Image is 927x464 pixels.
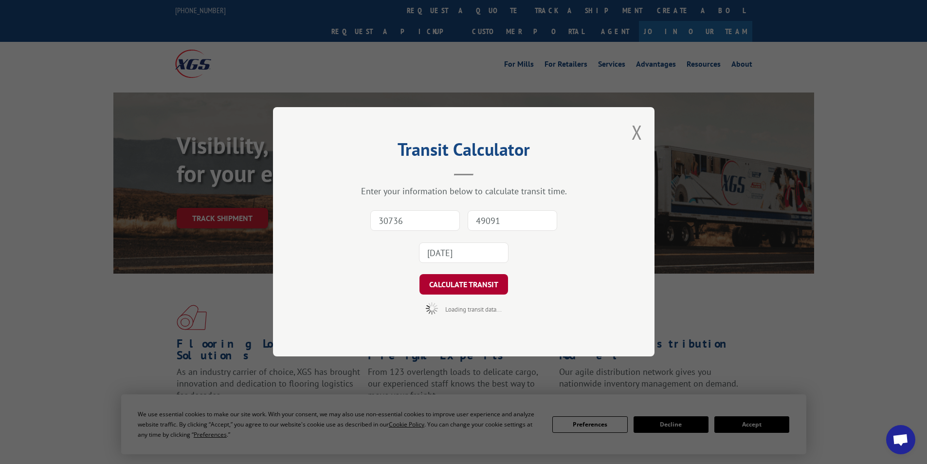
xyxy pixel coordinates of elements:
img: xgs-loading [426,303,438,315]
input: Dest. Zip [468,211,557,231]
input: Tender Date [419,243,509,263]
span: Loading transit data... [445,306,502,314]
div: Open chat [886,425,915,454]
h2: Transit Calculator [322,143,606,161]
button: CALCULATE TRANSIT [419,275,508,295]
button: Close modal [632,119,642,145]
div: Enter your information below to calculate transit time. [322,186,606,197]
input: Origin Zip [370,211,460,231]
